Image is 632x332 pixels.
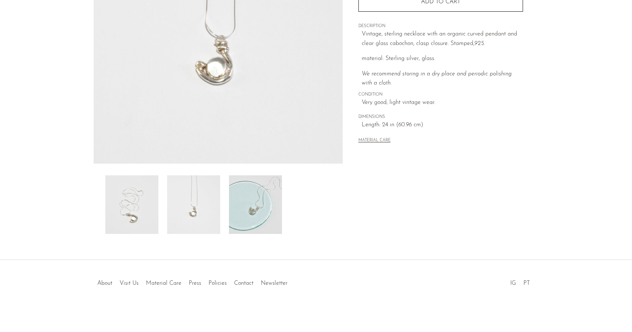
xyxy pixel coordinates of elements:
a: About [97,280,112,286]
a: PT [523,280,530,286]
img: Glass Cabochon Pendant Necklace [229,175,282,234]
a: Policies [208,280,227,286]
i: We recommend storing in a dry place and periodic polishing with a cloth. [362,71,512,86]
img: Glass Cabochon Pendant Necklace [167,175,220,234]
ul: Quick links [94,275,291,288]
em: 925. [474,41,485,46]
a: Visit Us [120,280,139,286]
a: Material Care [146,280,181,286]
a: Contact [234,280,253,286]
button: MATERIAL CARE [358,138,391,143]
p: material: Sterling silver, glass. [362,54,523,64]
ul: Social Medias [507,275,534,288]
p: Vintage, sterling necklace with an organic curved pendant and clear glass cabochon, clasp closure... [362,30,523,48]
a: IG [510,280,516,286]
span: CONDITION [358,92,523,98]
span: Very good; light vintage wear. [362,98,523,108]
span: Length: 24 in (60.96 cm) [362,120,523,130]
img: Glass Cabochon Pendant Necklace [105,175,158,234]
span: DIMENSIONS [358,114,523,120]
a: Press [189,280,201,286]
span: DESCRIPTION [358,23,523,30]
